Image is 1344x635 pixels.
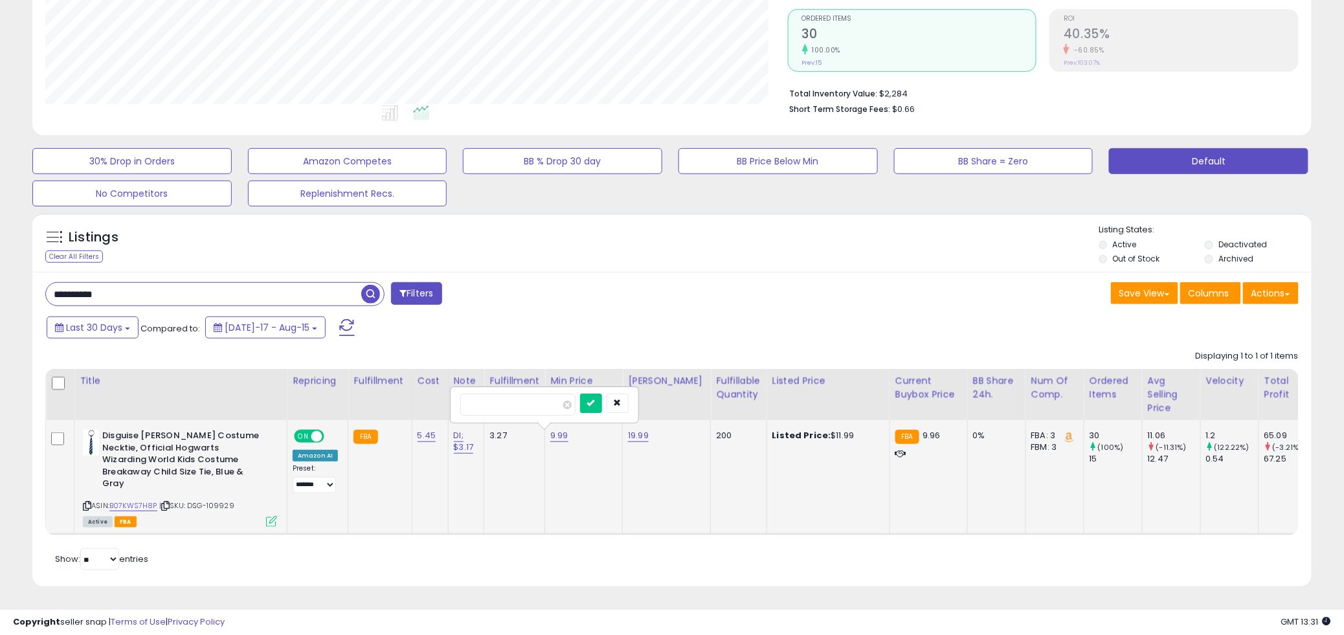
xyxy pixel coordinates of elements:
[489,430,535,441] div: 3.27
[923,429,941,441] span: 9.96
[1148,453,1200,465] div: 12.47
[1111,282,1178,304] button: Save View
[1196,350,1299,362] div: Displaying 1 to 1 of 1 items
[772,374,884,388] div: Listed Price
[790,85,1289,100] li: $2,284
[1148,374,1195,415] div: Avg Selling Price
[1215,442,1249,452] small: (122.22%)
[1064,27,1298,44] h2: 40.35%
[248,181,447,206] button: Replenishment Recs.
[772,430,880,441] div: $11.99
[973,430,1016,441] div: 0%
[1189,287,1229,300] span: Columns
[47,317,139,339] button: Last 30 Days
[802,59,822,67] small: Prev: 15
[32,181,232,206] button: No Competitors
[1273,442,1303,452] small: (-3.21%)
[83,430,277,526] div: ASIN:
[1064,16,1298,23] span: ROI
[894,148,1093,174] button: BB Share = Zero
[1218,239,1267,250] label: Deactivated
[1281,616,1331,628] span: 2025-09-16 13:31 GMT
[489,374,539,401] div: Fulfillment Cost
[225,321,309,334] span: [DATE]-17 - Aug-15
[418,429,436,442] a: 5.45
[322,431,343,442] span: OFF
[13,616,60,628] strong: Copyright
[205,317,326,339] button: [DATE]-17 - Aug-15
[66,321,122,334] span: Last 30 Days
[13,616,225,629] div: seller snap | |
[772,429,831,441] b: Listed Price:
[1098,442,1124,452] small: (100%)
[1112,253,1159,264] label: Out of Stock
[109,500,157,511] a: B07KWS7H8P
[1090,453,1142,465] div: 15
[391,282,442,305] button: Filters
[140,322,200,335] span: Compared to:
[69,228,118,247] h5: Listings
[83,430,99,456] img: 31cpUJea2-L._SL40_.jpg
[463,148,662,174] button: BB % Drop 30 day
[83,517,113,528] span: All listings currently available for purchase on Amazon
[895,430,919,444] small: FBA
[1099,224,1312,236] p: Listing States:
[790,104,891,115] b: Short Term Storage Fees:
[1070,45,1104,55] small: -60.85%
[248,148,447,174] button: Amazon Competes
[790,88,878,99] b: Total Inventory Value:
[1206,430,1259,441] div: 1.2
[628,374,705,388] div: [PERSON_NAME]
[115,517,137,528] span: FBA
[159,500,234,511] span: | SKU: DSG-109929
[353,430,377,444] small: FBA
[895,374,962,401] div: Current Buybox Price
[293,450,338,462] div: Amazon AI
[293,464,338,493] div: Preset:
[295,431,311,442] span: ON
[808,45,841,55] small: 100.00%
[973,374,1020,401] div: BB Share 24h.
[1156,442,1187,452] small: (-11.31%)
[1264,430,1317,441] div: 65.09
[45,251,103,263] div: Clear All Filters
[168,616,225,628] a: Privacy Policy
[678,148,878,174] button: BB Price Below Min
[1064,59,1100,67] small: Prev: 103.07%
[550,429,568,442] a: 9.99
[1090,374,1137,401] div: Ordered Items
[1180,282,1241,304] button: Columns
[1090,430,1142,441] div: 30
[418,374,443,388] div: Cost
[454,429,474,454] a: DI; $3.17
[1218,253,1253,264] label: Archived
[55,553,148,565] span: Show: entries
[1264,374,1312,401] div: Total Profit
[1243,282,1299,304] button: Actions
[80,374,282,388] div: Title
[111,616,166,628] a: Terms of Use
[802,16,1036,23] span: Ordered Items
[454,374,479,388] div: Note
[1112,239,1136,250] label: Active
[893,103,915,115] span: $0.66
[1109,148,1308,174] button: Default
[32,148,232,174] button: 30% Drop in Orders
[550,374,617,388] div: Min Price
[353,374,406,388] div: Fulfillment
[1148,430,1200,441] div: 11.06
[102,430,260,493] b: Disguise [PERSON_NAME] Costume Necktie, Official Hogwarts Wizarding World Kids Costume Breakaway ...
[716,430,756,441] div: 200
[1031,374,1079,401] div: Num of Comp.
[1206,453,1259,465] div: 0.54
[293,374,342,388] div: Repricing
[1264,453,1317,465] div: 67.25
[1031,441,1074,453] div: FBM: 3
[1206,374,1253,388] div: Velocity
[628,429,649,442] a: 19.99
[716,374,761,401] div: Fulfillable Quantity
[802,27,1036,44] h2: 30
[1031,430,1074,441] div: FBA: 3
